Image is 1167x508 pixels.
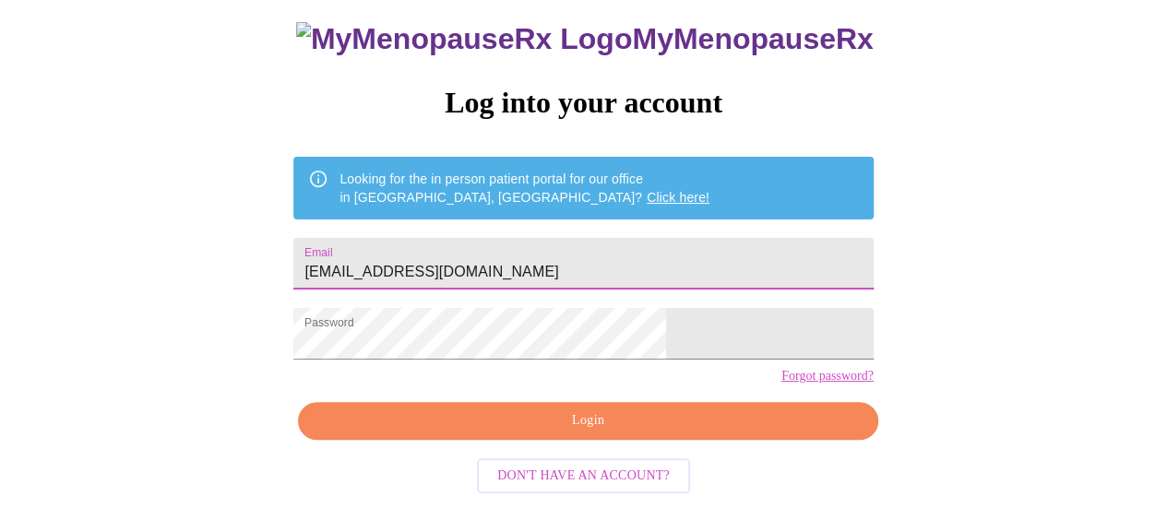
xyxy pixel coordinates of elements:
[472,467,695,482] a: Don't have an account?
[647,190,709,205] a: Click here!
[319,409,856,432] span: Login
[296,22,632,56] img: MyMenopauseRx Logo
[298,402,877,440] button: Login
[781,369,874,384] a: Forgot password?
[339,162,709,214] div: Looking for the in person patient portal for our office in [GEOGRAPHIC_DATA], [GEOGRAPHIC_DATA]?
[293,86,873,120] h3: Log into your account
[296,22,874,56] h3: MyMenopauseRx
[497,465,670,488] span: Don't have an account?
[477,458,690,494] button: Don't have an account?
